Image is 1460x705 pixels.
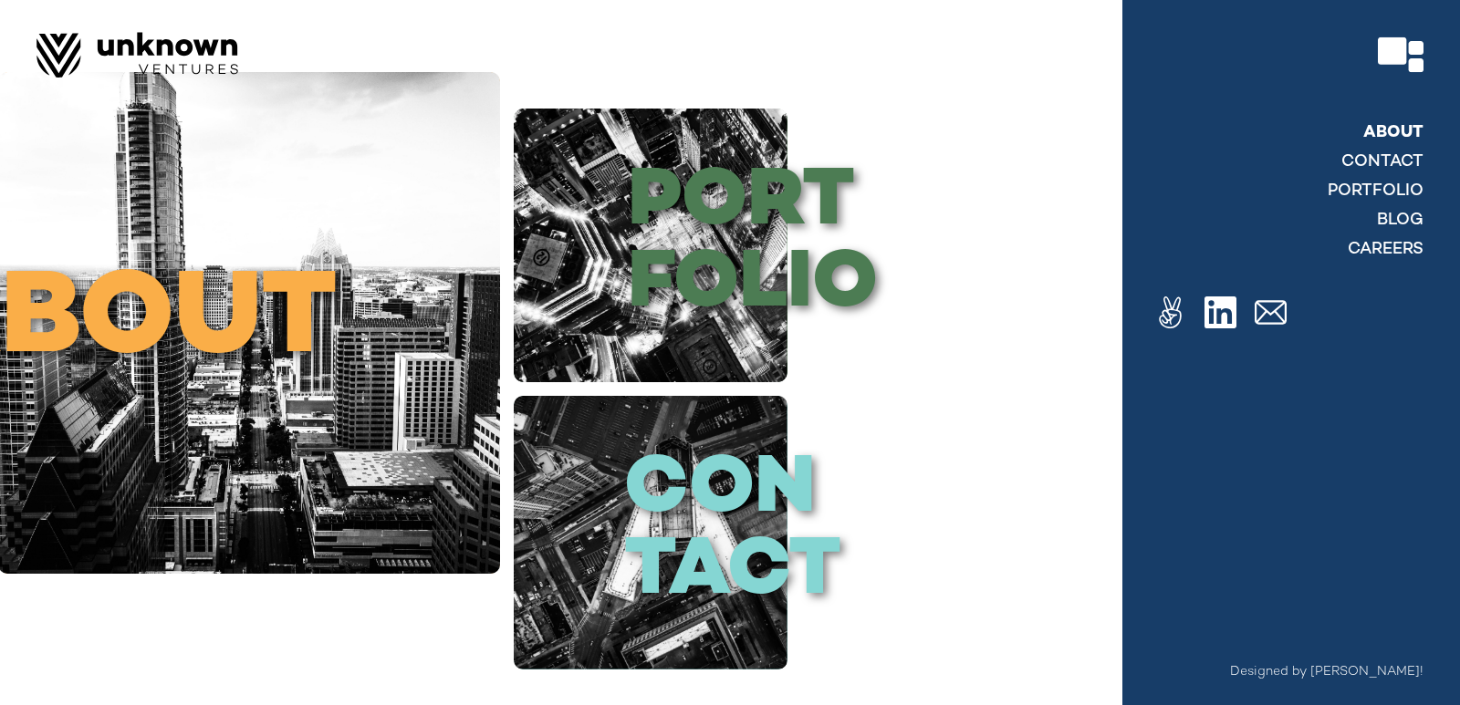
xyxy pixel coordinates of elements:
img: Image of the AngelList logo [1154,296,1186,328]
img: Image of a Linkedin logo [1204,296,1236,328]
img: Image of Unknown Ventures Logo. [36,32,238,78]
a: Careers [1348,239,1423,261]
a: About [1363,122,1423,144]
a: blog [1377,210,1423,232]
a: Portfolio [1328,181,1423,202]
a: Designed by [PERSON_NAME]! [1230,663,1423,681]
a: contact [1341,151,1423,173]
img: Image of a white email logo [1255,296,1287,328]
